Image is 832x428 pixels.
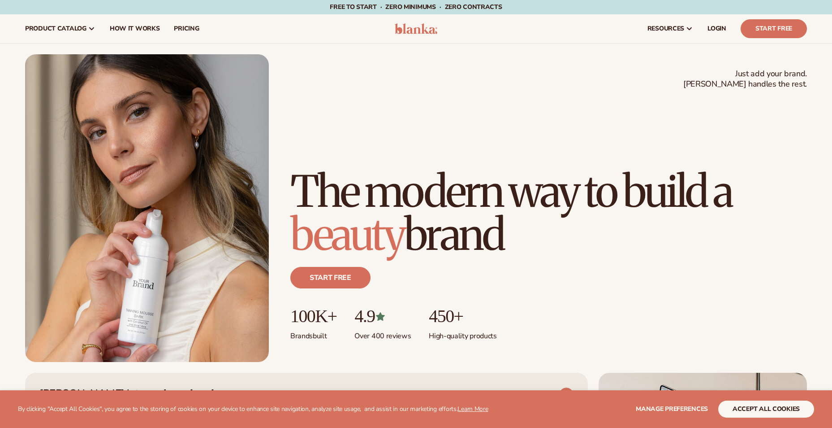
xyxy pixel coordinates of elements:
span: How It Works [110,25,160,32]
span: pricing [174,25,199,32]
p: By clicking "Accept All Cookies", you agree to the storing of cookies on your device to enhance s... [18,406,488,413]
p: High-quality products [429,326,496,341]
span: Manage preferences [636,405,708,413]
p: 4.9 [354,306,411,326]
span: LOGIN [707,25,726,32]
p: 100K+ [290,306,336,326]
a: resources [640,14,700,43]
a: Start Free [741,19,807,38]
a: product catalog [18,14,103,43]
h1: The modern way to build a brand [290,170,807,256]
p: Over 400 reviews [354,326,411,341]
a: Learn More [457,405,488,413]
button: accept all cookies [718,401,814,418]
a: LOGIN [700,14,733,43]
a: VIEW PRODUCTS [495,387,573,402]
p: Brands built [290,326,336,341]
img: logo [395,23,437,34]
span: Just add your brand. [PERSON_NAME] handles the rest. [683,69,807,90]
span: Free to start · ZERO minimums · ZERO contracts [330,3,502,11]
a: Start free [290,267,371,288]
button: Manage preferences [636,401,708,418]
a: pricing [167,14,206,43]
img: Female holding tanning mousse. [25,54,269,362]
span: resources [647,25,684,32]
a: How It Works [103,14,167,43]
span: product catalog [25,25,86,32]
p: 450+ [429,306,496,326]
span: beauty [290,208,404,262]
